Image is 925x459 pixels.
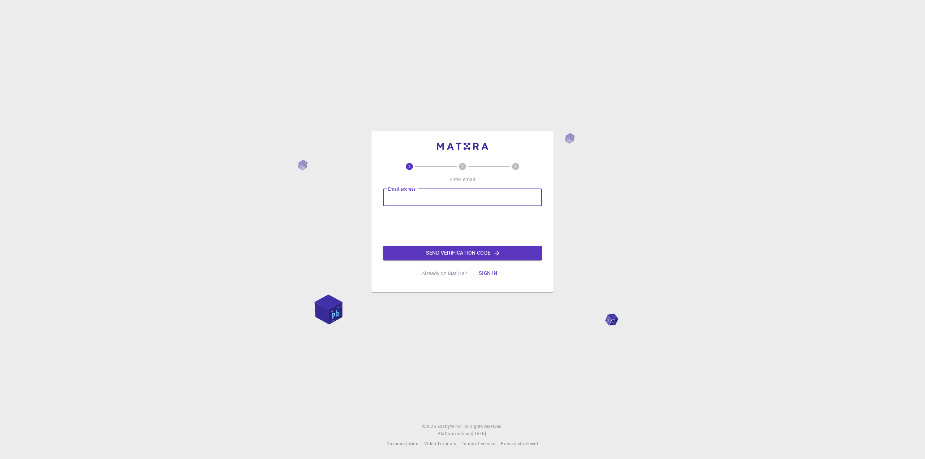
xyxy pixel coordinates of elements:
iframe: reCAPTCHA [408,212,517,240]
text: 2 [461,164,464,169]
text: 1 [408,164,410,169]
a: Terms of service [462,440,495,447]
span: © 2025 [422,423,437,430]
span: Terms of service [462,441,495,446]
a: Video Tutorials [424,440,456,447]
a: [DATE]. [472,430,487,437]
span: Platform version [438,430,472,437]
a: Documentation [387,440,418,447]
span: Exabyte Inc. [438,423,463,429]
button: Send verification code [383,246,542,260]
span: Documentation [387,441,418,446]
a: Exabyte Inc. [438,423,463,430]
span: Video Tutorials [424,441,456,446]
span: [DATE] . [472,430,487,436]
a: Privacy statement [501,440,538,447]
p: Enter email [449,176,476,183]
span: Privacy statement [501,441,538,446]
button: Sign in [473,266,503,281]
p: Already on Mat3ra? [422,270,467,277]
text: 3 [515,164,517,169]
span: All rights reserved. [464,423,503,430]
label: Email address [388,186,416,192]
